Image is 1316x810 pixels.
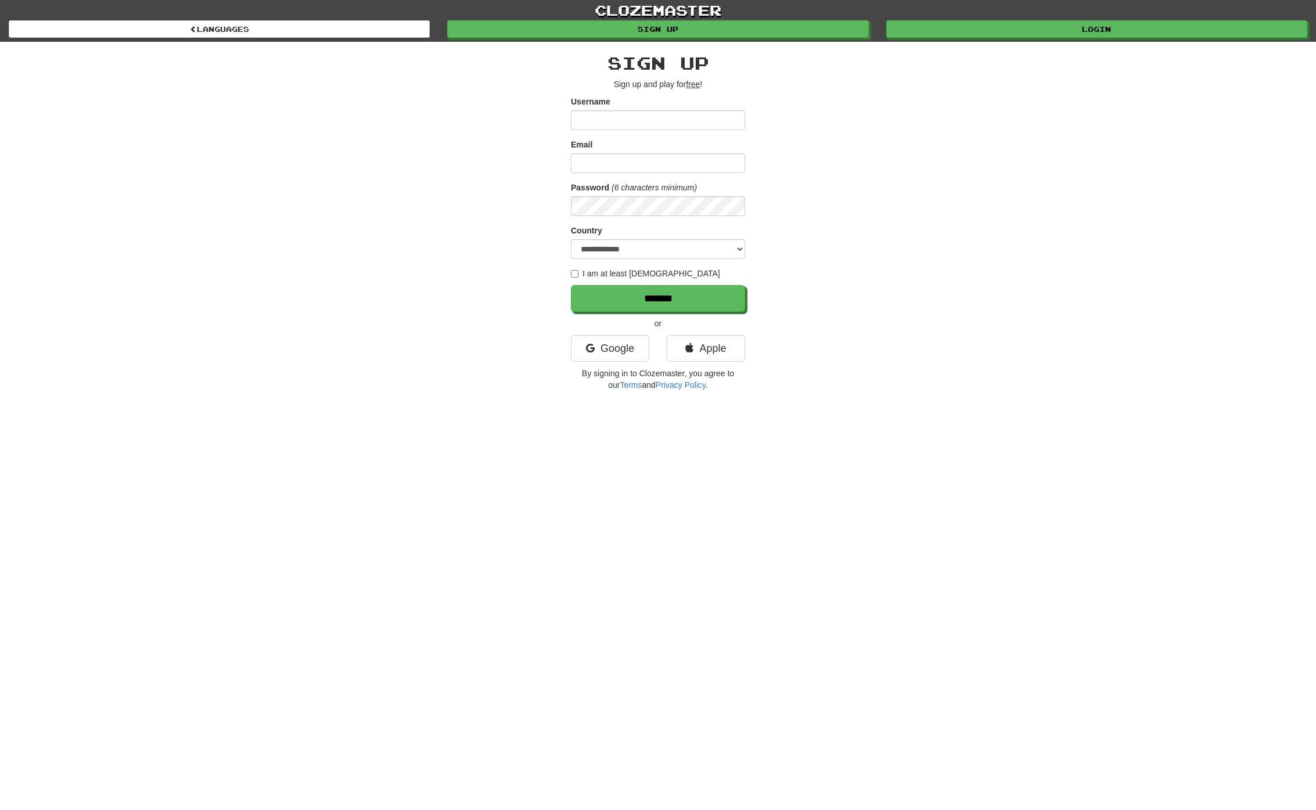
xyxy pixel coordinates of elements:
em: (6 characters minimum) [612,183,697,192]
a: Terms [620,380,642,390]
label: Country [571,225,602,236]
p: By signing in to Clozemaster, you agree to our and . [571,368,745,391]
a: Privacy Policy [656,380,706,390]
label: Password [571,182,609,193]
a: Apple [667,335,745,362]
label: I am at least [DEMOGRAPHIC_DATA] [571,268,720,279]
p: Sign up and play for ! [571,78,745,90]
input: I am at least [DEMOGRAPHIC_DATA] [571,270,578,278]
a: Languages [9,20,430,38]
a: Sign up [447,20,868,38]
h2: Sign up [571,53,745,73]
a: Login [886,20,1307,38]
label: Username [571,96,610,107]
p: or [571,318,745,329]
u: free [686,80,700,89]
a: Google [571,335,649,362]
label: Email [571,139,592,150]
